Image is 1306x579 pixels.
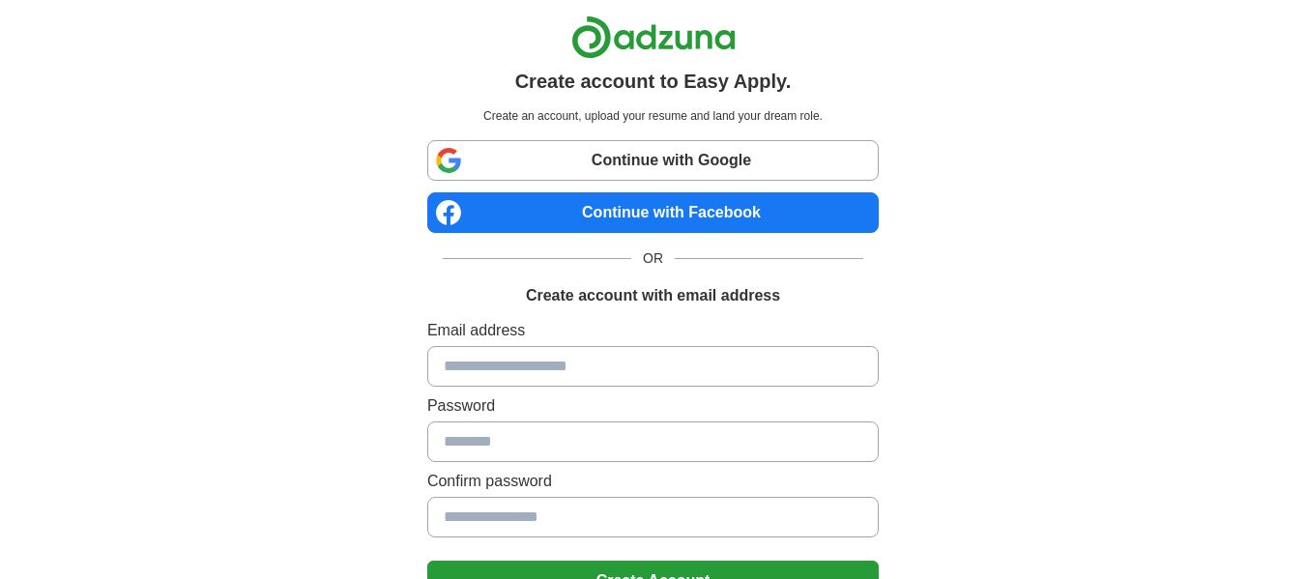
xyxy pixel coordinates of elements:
[427,394,879,418] label: Password
[526,284,780,307] h1: Create account with email address
[427,470,879,493] label: Confirm password
[571,15,736,59] img: Adzuna logo
[427,192,879,233] a: Continue with Facebook
[427,140,879,181] a: Continue with Google
[631,248,675,269] span: OR
[427,319,879,342] label: Email address
[431,107,875,125] p: Create an account, upload your resume and land your dream role.
[515,67,792,96] h1: Create account to Easy Apply.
